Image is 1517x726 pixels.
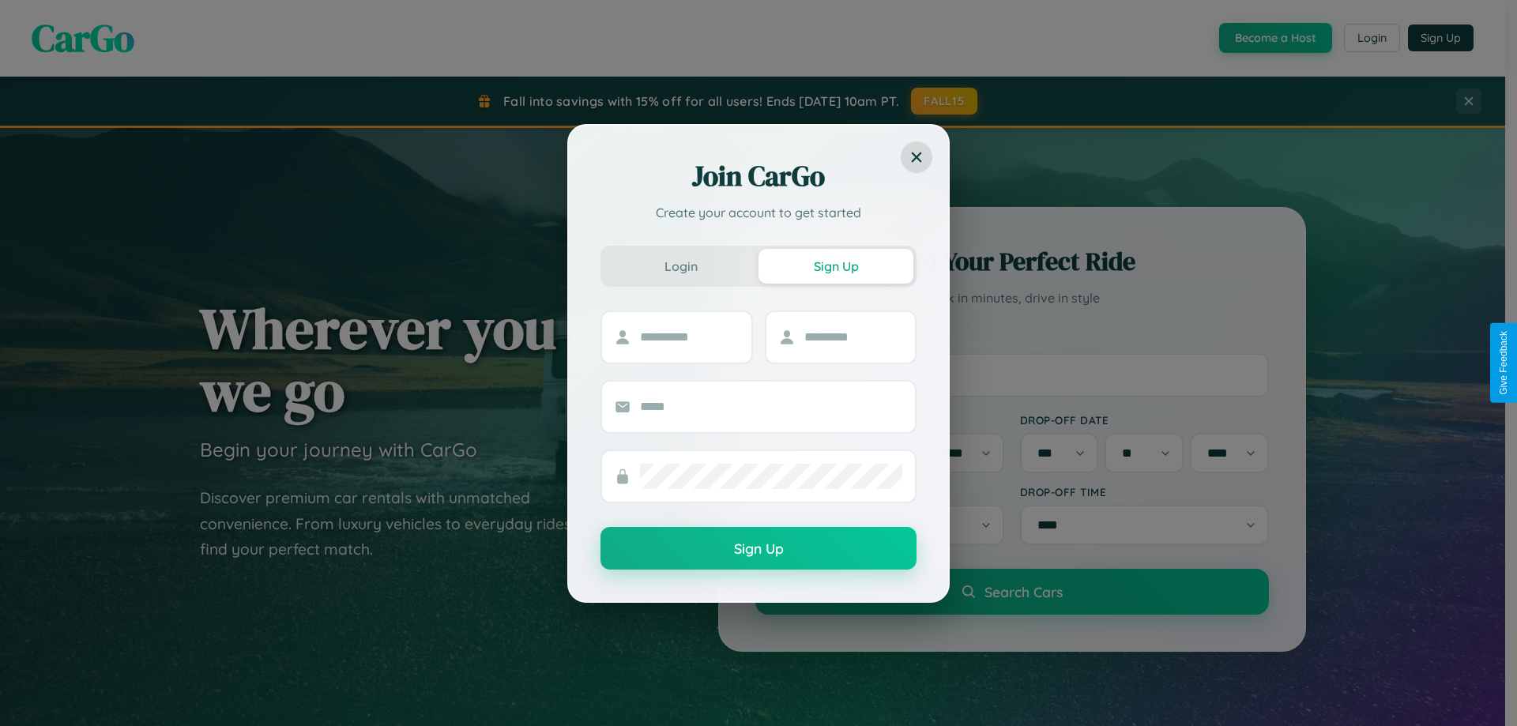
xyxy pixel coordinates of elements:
[600,527,917,570] button: Sign Up
[758,249,913,284] button: Sign Up
[1498,331,1509,395] div: Give Feedback
[604,249,758,284] button: Login
[600,203,917,222] p: Create your account to get started
[16,672,54,710] iframe: Intercom live chat
[600,157,917,195] h2: Join CarGo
